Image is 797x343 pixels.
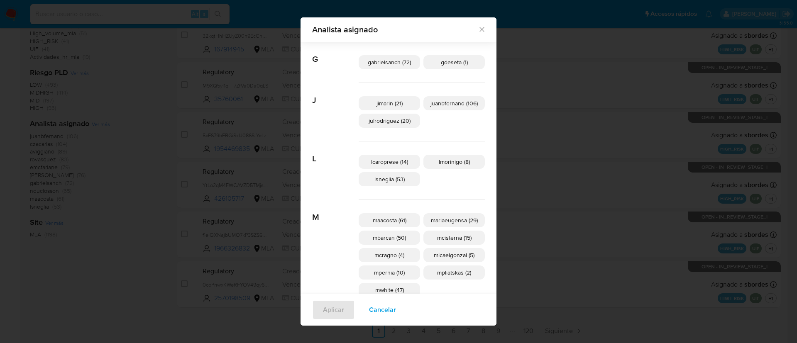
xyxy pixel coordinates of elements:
div: gdeseta (1) [423,55,485,69]
div: lcaroprese (14) [359,155,420,169]
div: jimarin (21) [359,96,420,110]
div: mpliatskas (2) [423,265,485,280]
div: juanbfernand (106) [423,96,485,110]
span: Analista asignado [312,25,478,34]
span: mwhite (47) [375,286,404,294]
span: lcaroprese (14) [371,158,408,166]
span: julrodriguez (20) [369,117,411,125]
span: maacosta (61) [373,216,406,224]
span: L [312,141,359,164]
button: Cancelar [358,300,407,320]
span: mpernia (10) [374,268,405,277]
button: Cerrar [478,25,485,33]
div: mwhite (47) [359,283,420,297]
div: micaelgonzal (5) [423,248,485,262]
span: lsneglia (53) [374,175,405,183]
div: lmorinigo (8) [423,155,485,169]
div: mcisterna (15) [423,231,485,245]
span: gdeseta (1) [441,58,468,66]
div: lsneglia (53) [359,172,420,186]
span: mcragno (4) [374,251,404,259]
span: J [312,83,359,105]
div: julrodriguez (20) [359,114,420,128]
span: gabrielsanch (72) [368,58,411,66]
span: mcisterna (15) [437,234,472,242]
span: mpliatskas (2) [437,268,471,277]
span: M [312,200,359,222]
span: Cancelar [369,301,396,319]
div: mariaeugensa (29) [423,213,485,227]
span: jimarin (21) [376,99,403,107]
div: mcragno (4) [359,248,420,262]
div: maacosta (61) [359,213,420,227]
div: gabrielsanch (72) [359,55,420,69]
span: juanbfernand (106) [430,99,478,107]
span: lmorinigo (8) [439,158,470,166]
span: mariaeugensa (29) [431,216,478,224]
div: mbarcan (50) [359,231,420,245]
div: mpernia (10) [359,265,420,280]
span: G [312,42,359,64]
span: mbarcan (50) [373,234,406,242]
span: micaelgonzal (5) [434,251,474,259]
